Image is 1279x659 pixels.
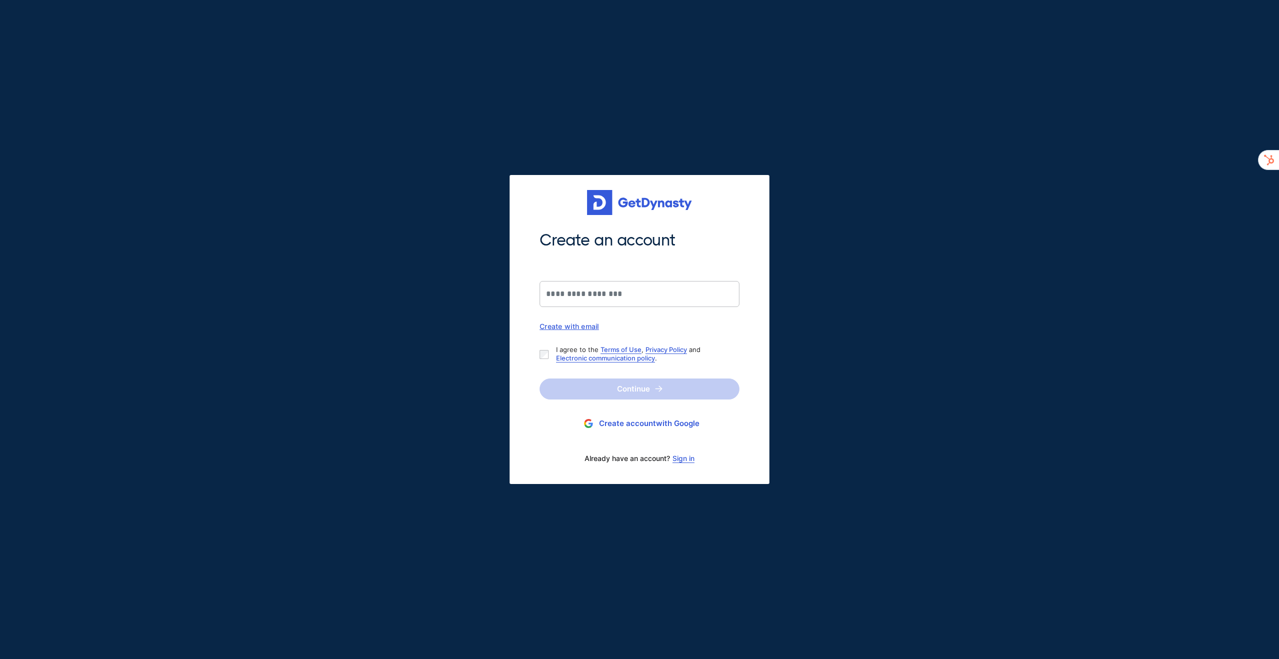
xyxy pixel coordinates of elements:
div: Create with email [540,322,739,330]
div: Already have an account? [540,448,739,469]
img: Get started for free with Dynasty Trust Company [587,190,692,215]
button: Create accountwith Google [540,414,739,433]
a: Sign in [672,454,694,462]
span: Create an account [540,230,739,251]
a: Privacy Policy [645,345,687,353]
p: I agree to the , and . [556,345,731,362]
a: Terms of Use [601,345,641,353]
a: Electronic communication policy [556,354,655,362]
